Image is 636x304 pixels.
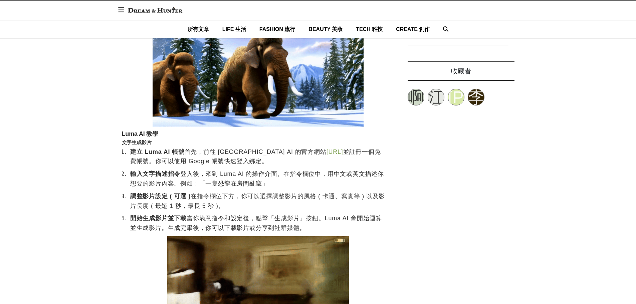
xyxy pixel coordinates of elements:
li: 當你滿意指令和設定後，點擊「生成影片」按鈕。Luma AI 會開始運算並生成影片。生成完畢後，你可以下載影片或分享到社群媒體。 [129,214,385,233]
a: CREATE 創作 [396,20,430,38]
span: 所有文章 [188,26,209,32]
a: 所有文章 [188,20,209,38]
span: TECH 科技 [356,26,383,32]
span: BEAUTY 美妝 [308,26,343,32]
img: Luma AI 免費生成逼真影片，快速使用中文指令或圖片創造短片 [153,10,364,127]
span: CREATE 創作 [396,26,430,32]
a: 李 [468,89,484,105]
a: [URL] [327,148,343,155]
a: [PERSON_NAME] [448,89,464,105]
li: 在指令欄位下方，你可以選擇調整影片的風格 ( 卡通、寫實等 ) 以及影片長度 ( 最短 1 秒，最長 5 秒 )。 [129,192,385,211]
a: TECH 科技 [356,20,383,38]
a: 啊 [408,89,424,105]
a: 江 [428,89,444,105]
strong: 建立 Luma AI 帳號 [130,148,185,155]
img: Dream & Hunter [125,4,186,16]
a: BEAUTY 美妝 [308,20,343,38]
strong: 調整影片設定 ( 可選 ) [130,193,191,200]
h3: Luma AI 教學 [122,130,394,138]
a: LIFE 生活 [222,20,246,38]
strong: 開始生成影片並下載 [130,215,187,222]
h4: 文字生成影片 [122,139,394,145]
span: 收藏者 [451,67,471,75]
span: LIFE 生活 [222,26,246,32]
strong: 輸入文字描述指令 [130,171,180,177]
li: 首先，前往 [GEOGRAPHIC_DATA] AI 的官方網站 並註冊一個免費帳號。你可以使用 Google 帳號快速登入綁定。 [129,147,385,167]
span: FASHION 流行 [259,26,295,32]
li: 登入後，來到 Luma AI 的操作介面。在指令欄位中，用中文或英文描述你想要的影片內容。例如：「一隻恐龍在房間亂竄」 [129,169,385,189]
a: FASHION 流行 [259,20,295,38]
